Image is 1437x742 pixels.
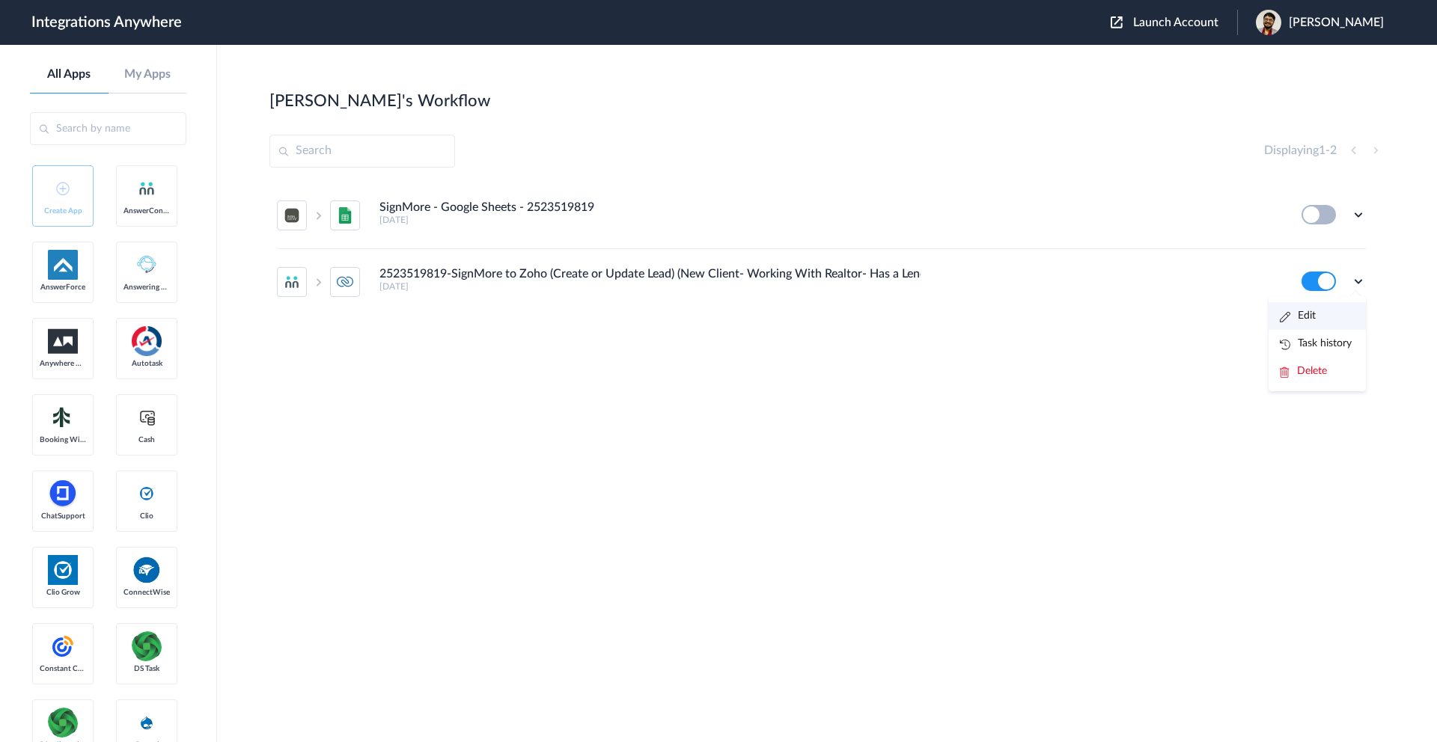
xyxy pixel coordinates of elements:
h4: 2523519819-SignMore to Zoho (Create or Update Lead) (New Client- Working With Realtor- Has a Lender) [379,267,921,281]
img: 6133a33c-c043-4896-a3fb-b98b86b42842.jpeg [1256,10,1281,35]
h5: [DATE] [379,215,1281,225]
img: drupal-logo.svg [138,714,156,732]
span: DS Task [123,664,170,673]
span: Cash [123,435,170,444]
h4: Displaying - [1264,144,1337,158]
span: 2 [1330,144,1337,156]
img: distributedSource.png [48,708,78,738]
img: distributedSource.png [132,631,162,661]
a: Edit [1280,310,1316,321]
span: Delete [1297,366,1327,376]
span: AnswerForce [40,283,86,292]
img: launch-acct-icon.svg [1111,16,1123,28]
a: Task history [1280,338,1352,349]
span: ConnectWise [123,588,170,597]
span: Constant Contact [40,664,86,673]
span: Anywhere Works [40,359,86,368]
span: Booking Widget [40,435,86,444]
a: My Apps [109,67,187,82]
h5: [DATE] [379,281,1281,292]
span: Clio [123,512,170,521]
img: answerconnect-logo.svg [138,180,156,197]
img: Setmore_Logo.svg [48,404,78,431]
button: Launch Account [1111,16,1237,30]
span: Clio Grow [40,588,86,597]
span: Autotask [123,359,170,368]
span: [PERSON_NAME] [1289,16,1384,30]
span: AnswerConnect [123,206,170,215]
img: chatsupport-icon.svg [48,479,78,509]
a: All Apps [30,67,109,82]
img: constant-contact.svg [48,631,78,661]
img: add-icon.svg [56,182,70,195]
img: Clio.jpg [48,555,78,585]
img: connectwise.png [132,555,162,584]
input: Search [269,135,455,168]
input: Search by name [30,112,186,145]
img: af-app-logo.svg [48,250,78,280]
span: ChatSupport [40,512,86,521]
img: cash-logo.svg [138,408,156,426]
span: Create App [40,206,86,215]
img: clio-logo.svg [138,485,156,503]
h2: [PERSON_NAME]'s Workflow [269,91,490,111]
img: aww.png [48,329,78,354]
img: autotask.png [132,326,162,356]
span: Launch Account [1133,16,1218,28]
span: Answering Service [123,283,170,292]
h4: SignMore - Google Sheets - 2523519819 [379,200,594,215]
h1: Integrations Anywhere [31,13,182,31]
img: Answering_service.png [132,250,162,280]
span: 1 [1319,144,1325,156]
